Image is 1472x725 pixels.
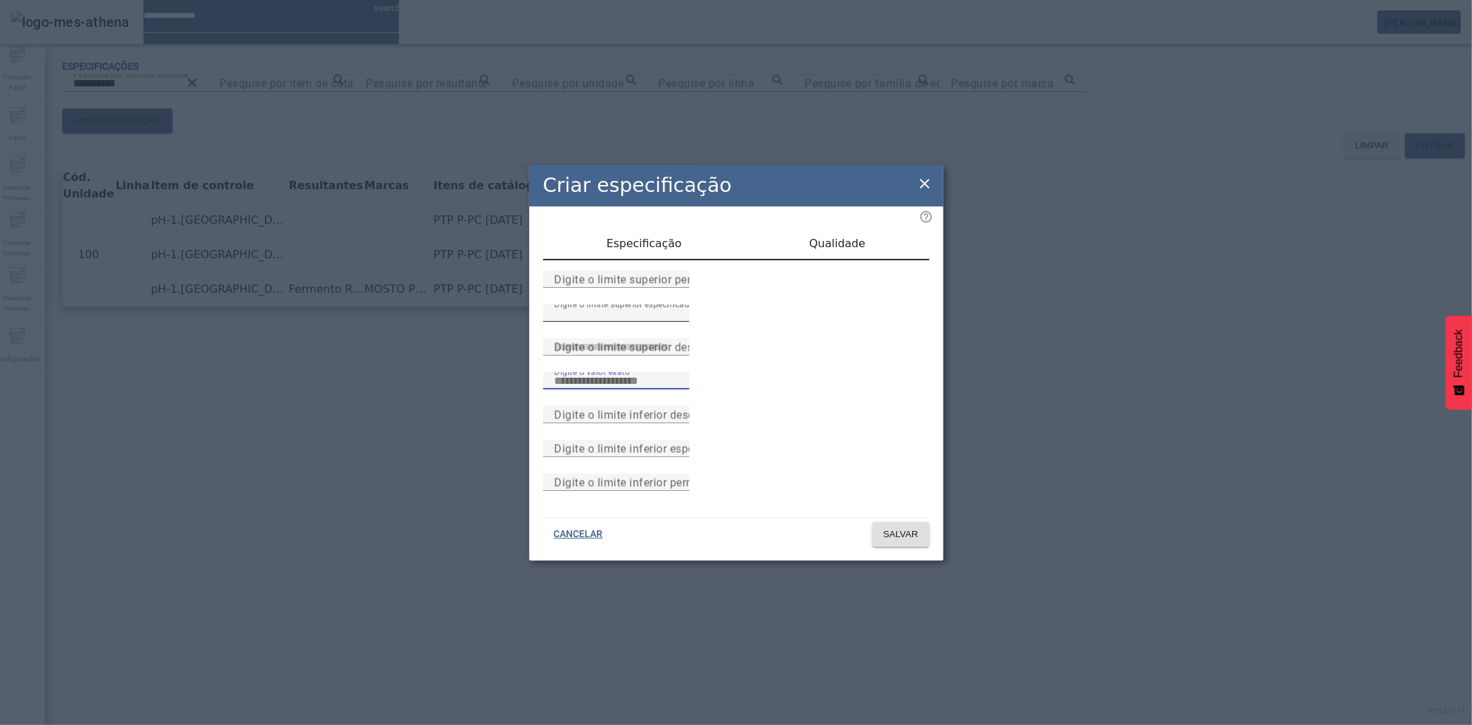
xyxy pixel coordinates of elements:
[554,273,724,286] mat-label: Digite o limite superior permitido
[554,340,722,354] mat-label: Digite o limite superior desejado
[809,238,865,249] span: Qualidade
[554,442,736,455] mat-label: Digite o limite inferior especificado
[1446,316,1472,409] button: Feedback - Mostrar pesquisa
[1453,329,1465,378] span: Feedback
[607,238,682,249] span: Especificação
[872,522,930,547] button: SALVAR
[554,299,694,309] mat-label: Digite o limite superior especificado
[543,171,732,200] h2: Criar especificação
[883,528,919,541] span: SALVAR
[554,528,603,541] span: CANCELAR
[554,476,719,489] mat-label: Digite o limite inferior permitido
[554,408,717,421] mat-label: Digite o limite inferior desejado
[554,367,630,376] mat-label: Digite o valor exato
[543,522,614,547] button: CANCELAR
